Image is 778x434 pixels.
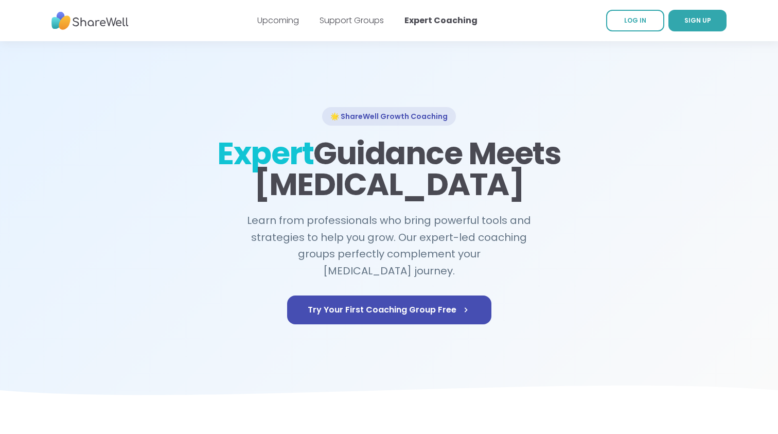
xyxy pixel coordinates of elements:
div: 🌟 ShareWell Growth Coaching [322,107,456,126]
span: Try Your First Coaching Group Free [308,304,471,316]
a: SIGN UP [668,10,727,31]
a: Support Groups [320,14,384,26]
a: Upcoming [257,14,299,26]
h2: Learn from professionals who bring powerful tools and strategies to help you grow. Our expert-led... [241,212,537,279]
span: LOG IN [624,16,646,25]
a: Try Your First Coaching Group Free [287,296,491,324]
a: Expert Coaching [404,14,478,26]
a: LOG IN [606,10,664,31]
span: SIGN UP [684,16,711,25]
img: ShareWell Nav Logo [51,7,129,35]
span: Expert [217,132,313,175]
h1: Guidance Meets [MEDICAL_DATA] [216,138,562,200]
